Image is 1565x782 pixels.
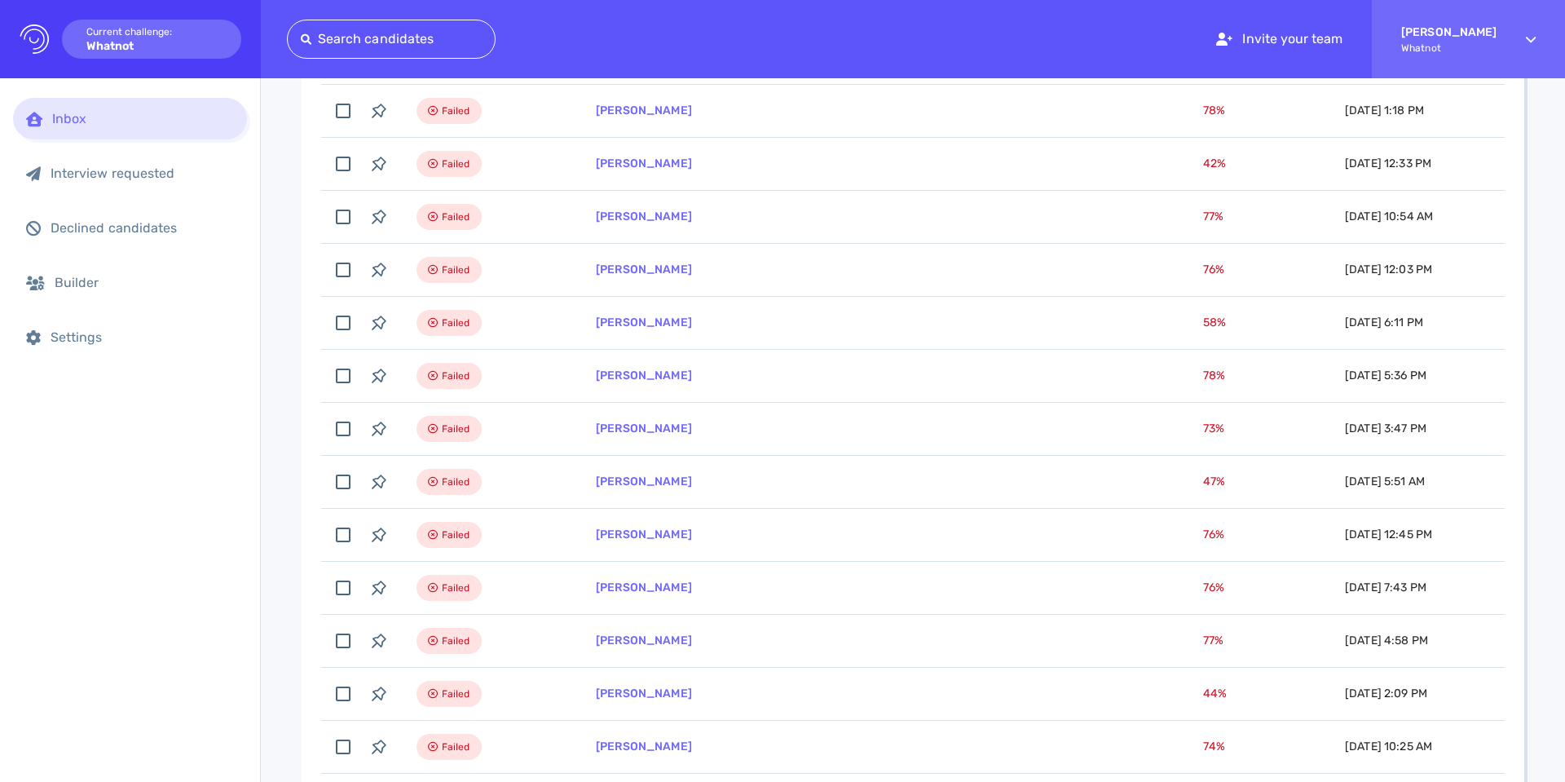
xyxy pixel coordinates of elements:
[1345,687,1427,700] span: [DATE] 2:09 PM
[1203,581,1224,594] span: 76 %
[1345,104,1424,117] span: [DATE] 1:18 PM
[1345,422,1426,435] span: [DATE] 3:47 PM
[1203,210,1223,223] span: 77 %
[596,263,692,276] a: [PERSON_NAME]
[596,475,692,488] a: [PERSON_NAME]
[1203,263,1224,276] span: 76 %
[52,111,234,126] div: Inbox
[1401,25,1497,39] strong: [PERSON_NAME]
[596,210,692,223] a: [PERSON_NAME]
[596,634,692,647] a: [PERSON_NAME]
[1345,263,1432,276] span: [DATE] 12:03 PM
[1203,369,1225,382] span: 78 %
[1345,316,1423,329] span: [DATE] 6:11 PM
[442,578,470,598] span: Failed
[596,581,692,594] a: [PERSON_NAME]
[1345,157,1431,170] span: [DATE] 12:33 PM
[442,737,470,757] span: Failed
[596,528,692,541] a: [PERSON_NAME]
[1345,475,1425,488] span: [DATE] 5:51 AM
[1203,687,1227,700] span: 44 %
[442,419,470,439] span: Failed
[596,157,692,170] a: [PERSON_NAME]
[1345,210,1433,223] span: [DATE] 10:54 AM
[442,525,470,545] span: Failed
[442,366,470,386] span: Failed
[442,207,470,227] span: Failed
[1345,581,1426,594] span: [DATE] 7:43 PM
[1401,42,1497,54] span: Whatnot
[1345,634,1428,647] span: [DATE] 4:58 PM
[442,631,470,651] span: Failed
[442,101,470,121] span: Failed
[1203,104,1225,117] span: 78 %
[1345,528,1432,541] span: [DATE] 12:45 PM
[596,369,692,382] a: [PERSON_NAME]
[442,154,470,174] span: Failed
[596,422,692,435] a: [PERSON_NAME]
[596,316,692,329] a: [PERSON_NAME]
[1203,740,1225,753] span: 74 %
[51,220,234,236] div: Declined candidates
[442,260,470,280] span: Failed
[1345,369,1426,382] span: [DATE] 5:36 PM
[1203,422,1224,435] span: 73 %
[442,313,470,333] span: Failed
[1203,316,1226,329] span: 58 %
[1203,634,1223,647] span: 77 %
[596,740,692,753] a: [PERSON_NAME]
[51,329,234,345] div: Settings
[596,687,692,700] a: [PERSON_NAME]
[51,166,234,181] div: Interview requested
[1203,528,1224,541] span: 76 %
[1203,475,1225,488] span: 47 %
[1345,740,1432,753] span: [DATE] 10:25 AM
[596,104,692,117] a: [PERSON_NAME]
[442,684,470,704] span: Failed
[55,275,234,290] div: Builder
[1203,157,1226,170] span: 42 %
[442,472,470,492] span: Failed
